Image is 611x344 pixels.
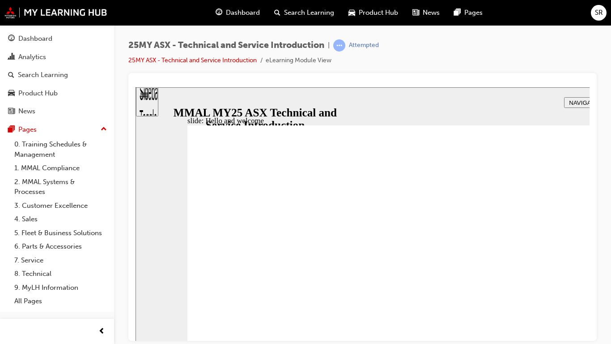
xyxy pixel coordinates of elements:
[447,4,490,22] a: pages-iconPages
[341,4,405,22] a: car-iconProduct Hub
[4,103,110,120] a: News
[349,41,379,50] div: Attempted
[464,8,483,18] span: Pages
[11,254,110,267] a: 7. Service
[284,8,334,18] span: Search Learning
[4,67,110,83] a: Search Learning
[11,267,110,281] a: 8. Technical
[11,212,110,226] a: 4. Sales
[128,40,324,51] span: 25MY ASX - Technical and Service Introduction
[11,138,110,161] a: 0. Training Schedules & Management
[4,121,110,138] button: Pages
[18,88,58,99] div: Product Hub
[267,4,341,22] a: search-iconSearch Learning
[11,226,110,240] a: 5. Fleet & Business Solutions
[18,125,37,135] div: Pages
[18,52,46,62] div: Analytics
[8,53,15,61] span: chart-icon
[328,40,330,51] span: |
[11,240,110,254] a: 6. Parts & Accessories
[348,7,355,18] span: car-icon
[8,71,14,79] span: search-icon
[11,281,110,295] a: 9. MyLH Information
[11,175,110,199] a: 2. MMAL Systems & Processes
[216,7,222,18] span: guage-icon
[359,8,398,18] span: Product Hub
[412,7,419,18] span: news-icon
[429,10,489,21] button: NAVIGATION TIPS
[101,124,107,135] span: up-icon
[8,107,15,116] span: news-icon
[18,106,35,116] div: News
[4,85,110,102] a: Product Hub
[4,7,107,18] img: mmal
[4,49,110,65] a: Analytics
[333,39,345,52] span: learningRecordVerb_ATTEMPT-icon
[128,56,257,64] a: 25MY ASX - Technical and Service Introduction
[591,5,607,21] button: SR
[8,126,15,134] span: pages-icon
[405,4,447,22] a: news-iconNews
[4,29,110,121] button: DashboardAnalyticsSearch LearningProduct HubNews
[423,8,440,18] span: News
[595,8,603,18] span: SR
[11,161,110,175] a: 1. MMAL Compliance
[266,56,331,66] li: eLearning Module View
[11,294,110,308] a: All Pages
[274,7,280,18] span: search-icon
[433,12,484,19] span: NAVIGATION TIPS
[8,90,15,98] span: car-icon
[18,34,52,44] div: Dashboard
[454,7,461,18] span: pages-icon
[208,4,267,22] a: guage-iconDashboard
[8,35,15,43] span: guage-icon
[226,8,260,18] span: Dashboard
[18,70,68,80] div: Search Learning
[98,326,105,337] span: prev-icon
[11,199,110,213] a: 3. Customer Excellence
[4,30,110,47] a: Dashboard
